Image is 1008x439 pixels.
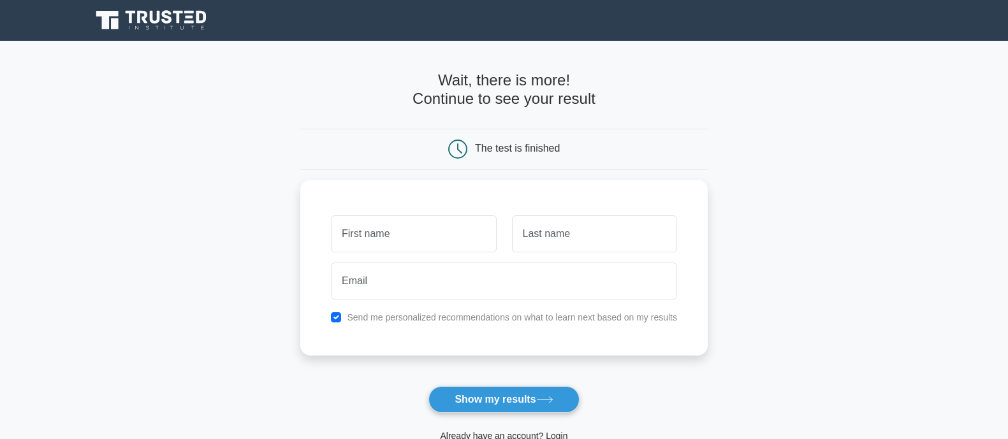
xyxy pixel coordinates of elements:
input: Email [331,263,677,299]
input: Last name [512,215,677,252]
input: First name [331,215,496,252]
button: Show my results [428,386,579,413]
div: The test is finished [475,143,560,154]
label: Send me personalized recommendations on what to learn next based on my results [347,312,677,322]
h4: Wait, there is more! Continue to see your result [300,71,708,108]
